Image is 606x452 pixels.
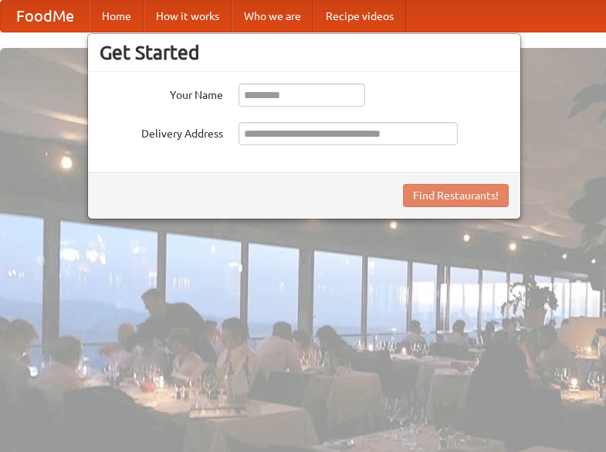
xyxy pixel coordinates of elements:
[90,1,144,32] a: Home
[100,41,509,64] h3: Get Started
[1,1,90,32] a: FoodMe
[403,184,509,207] button: Find Restaurants!
[144,1,232,32] a: How it works
[100,83,223,103] label: Your Name
[232,1,313,32] a: Who we are
[313,1,406,32] a: Recipe videos
[100,122,223,141] label: Delivery Address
